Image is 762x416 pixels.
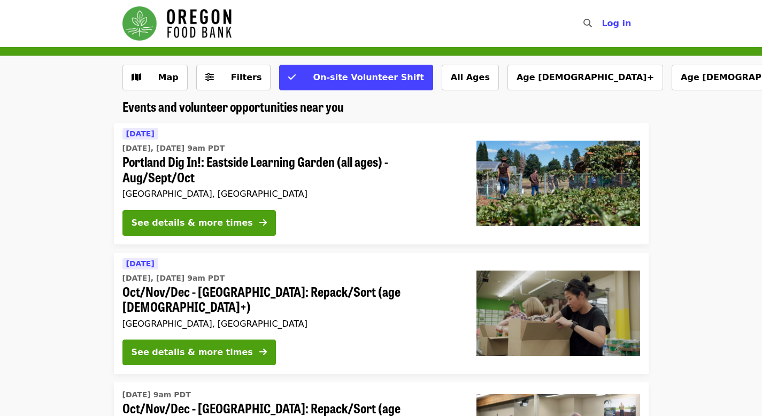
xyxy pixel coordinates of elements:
span: Oct/Nov/Dec - [GEOGRAPHIC_DATA]: Repack/Sort (age [DEMOGRAPHIC_DATA]+) [122,284,459,315]
img: Portland Dig In!: Eastside Learning Garden (all ages) - Aug/Sept/Oct organized by Oregon Food Bank [476,141,640,226]
span: Log in [602,18,631,28]
button: See details & more times [122,340,276,365]
button: On-site Volunteer Shift [279,65,433,90]
div: [GEOGRAPHIC_DATA], [GEOGRAPHIC_DATA] [122,189,459,199]
a: See details for "Portland Dig In!: Eastside Learning Garden (all ages) - Aug/Sept/Oct" [114,123,649,244]
i: arrow-right icon [259,218,267,228]
img: Oct/Nov/Dec - Portland: Repack/Sort (age 8+) organized by Oregon Food Bank [476,271,640,356]
i: check icon [288,72,296,82]
div: [GEOGRAPHIC_DATA], [GEOGRAPHIC_DATA] [122,319,459,329]
span: [DATE] [126,259,155,268]
span: Map [158,72,179,82]
button: Filters (0 selected) [196,65,271,90]
time: [DATE], [DATE] 9am PDT [122,273,225,284]
button: Age [DEMOGRAPHIC_DATA]+ [507,65,663,90]
time: [DATE], [DATE] 9am PDT [122,143,225,154]
div: See details & more times [132,217,253,229]
i: map icon [132,72,141,82]
button: All Ages [442,65,499,90]
span: Portland Dig In!: Eastside Learning Garden (all ages) - Aug/Sept/Oct [122,154,459,185]
button: Log in [593,13,640,34]
i: arrow-right icon [259,347,267,357]
span: [DATE] [126,129,155,138]
span: On-site Volunteer Shift [313,72,424,82]
a: See details for "Oct/Nov/Dec - Portland: Repack/Sort (age 8+)" [114,253,649,374]
button: Show map view [122,65,188,90]
img: Oregon Food Bank - Home [122,6,232,41]
span: Events and volunteer opportunities near you [122,97,344,115]
div: See details & more times [132,346,253,359]
i: search icon [583,18,592,28]
input: Search [598,11,607,36]
time: [DATE] 9am PDT [122,389,191,400]
span: Filters [231,72,262,82]
button: See details & more times [122,210,276,236]
i: sliders-h icon [205,72,214,82]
